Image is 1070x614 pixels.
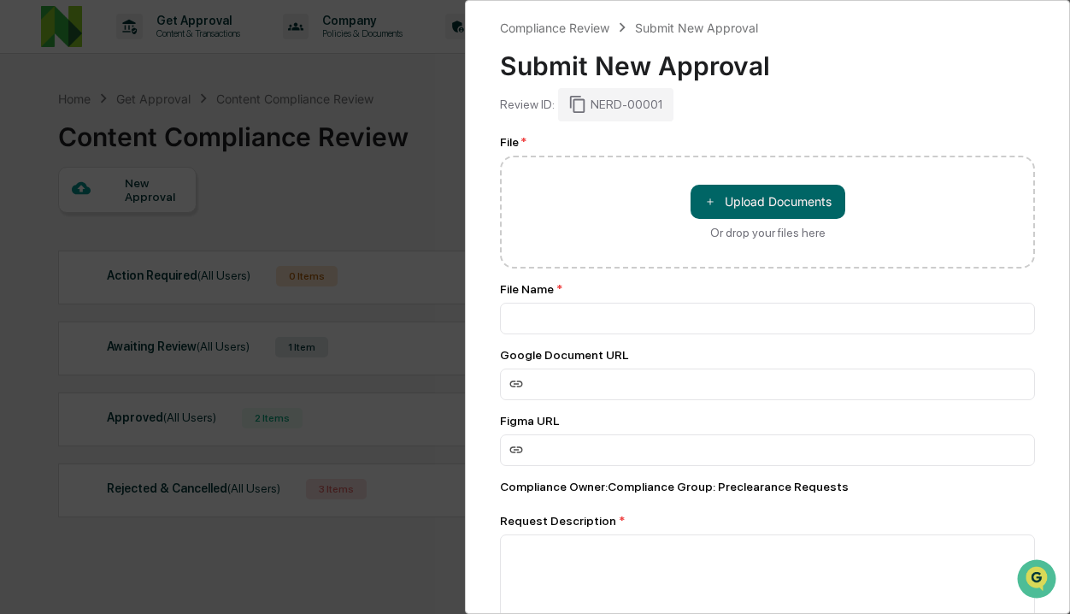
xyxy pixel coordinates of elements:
[500,282,1035,296] div: File Name
[10,241,115,272] a: 🔎Data Lookup
[558,88,673,121] div: NERD-00001
[500,21,609,35] div: Compliance Review
[500,135,1035,149] div: File
[500,514,1035,528] div: Request Description
[58,131,280,148] div: Start new chat
[117,209,219,239] a: 🗄️Attestations
[291,136,311,156] button: Start new chat
[500,414,1035,428] div: Figma URL
[704,193,716,210] span: ＋
[1015,558,1061,604] iframe: Open customer support
[500,37,1035,81] div: Submit New Approval
[10,209,117,239] a: 🖐️Preclearance
[34,248,108,265] span: Data Lookup
[17,250,31,263] div: 🔎
[691,185,845,219] button: Or drop your files here
[500,97,555,111] div: Review ID:
[635,21,758,35] div: Submit New Approval
[17,36,311,63] p: How can we help?
[710,226,826,239] div: Or drop your files here
[121,289,207,303] a: Powered byPylon
[141,215,212,233] span: Attestations
[500,480,1035,493] div: Compliance Owner : Compliance Group: Preclearance Requests
[170,290,207,303] span: Pylon
[124,217,138,231] div: 🗄️
[500,348,1035,362] div: Google Document URL
[58,148,216,162] div: We're available if you need us!
[17,131,48,162] img: 1746055101610-c473b297-6a78-478c-a979-82029cc54cd1
[17,217,31,231] div: 🖐️
[34,215,110,233] span: Preclearance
